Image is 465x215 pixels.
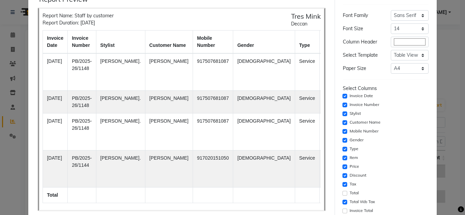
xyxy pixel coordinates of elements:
[233,53,295,91] td: [DEMOGRAPHIC_DATA]
[145,113,193,150] td: [PERSON_NAME]
[350,155,358,161] label: Item
[43,31,67,54] th: invoice date
[350,172,366,178] label: Discount
[193,113,233,150] td: 917507681087
[338,52,386,59] div: Select Template
[96,91,145,113] td: [PERSON_NAME].
[350,199,375,205] label: Total W/o Tax
[145,150,193,187] td: [PERSON_NAME]
[43,113,67,150] td: [DATE]
[350,190,359,196] label: Total
[350,137,364,143] label: Gender
[193,91,233,113] td: 917507681087
[68,150,96,187] td: PB/2025-26/1144
[319,53,349,91] td: Hair Cuts - Creative Stylist (Women)
[350,110,361,117] label: Stylist
[233,113,295,150] td: [DEMOGRAPHIC_DATA]
[193,31,233,54] th: mobile number
[145,91,193,113] td: [PERSON_NAME]
[43,53,67,91] td: [DATE]
[295,150,319,187] td: Service
[295,113,319,150] td: Service
[350,163,359,169] label: Price
[350,128,379,134] label: Mobile Number
[43,12,114,19] div: Report Name: Staff by customer
[350,208,373,214] label: Invoice Total
[291,20,321,28] div: Deccan
[233,31,295,54] th: gender
[68,31,96,54] th: invoice number
[350,102,379,108] label: Invoice Number
[96,53,145,91] td: [PERSON_NAME].
[43,19,114,26] div: Report Duration: [DATE]
[193,53,233,91] td: 917507681087
[96,31,145,54] th: stylist
[350,181,356,187] label: Tax
[319,150,349,187] td: Hair Cuts - Creative Stylist (Women)
[43,187,67,203] td: Total
[338,65,386,72] div: Paper Size
[68,91,96,113] td: PB/2025-26/1148
[338,38,386,46] div: Column Header
[295,53,319,91] td: Service
[338,12,386,19] div: Font Family
[350,93,373,99] label: Invoice Date
[68,53,96,91] td: PB/2025-26/1148
[295,91,319,113] td: Service
[338,25,386,32] div: Font Size
[350,146,358,152] label: Type
[233,91,295,113] td: [DEMOGRAPHIC_DATA]
[319,31,349,54] th: item
[43,91,67,113] td: [DATE]
[193,150,233,187] td: 917020151050
[350,119,381,125] label: Customer Name
[96,113,145,150] td: [PERSON_NAME].
[319,91,349,113] td: Highlights (Women)
[43,150,67,187] td: [DATE]
[233,150,295,187] td: [DEMOGRAPHIC_DATA]
[291,12,321,20] h5: Tres Mink
[145,31,193,54] th: customer name
[343,85,429,92] div: Select Columns
[295,31,319,54] th: type
[68,113,96,150] td: PB/2025-26/1148
[96,150,145,187] td: [PERSON_NAME].
[145,53,193,91] td: [PERSON_NAME]
[319,113,349,150] td: Spa & Ritual - Fiber Clinix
